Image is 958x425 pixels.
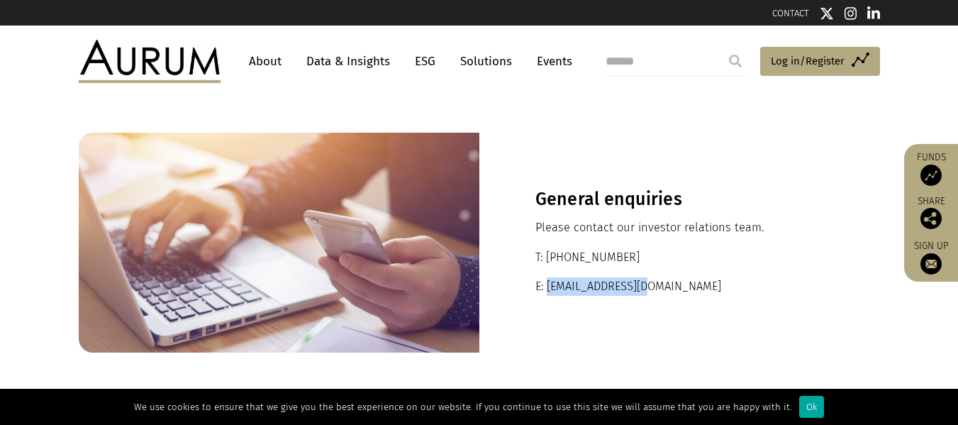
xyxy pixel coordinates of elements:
[299,48,397,74] a: Data & Insights
[760,47,880,77] a: Log in/Register
[771,53,845,70] span: Log in/Register
[535,277,824,296] p: E: [EMAIL_ADDRESS][DOMAIN_NAME]
[867,6,880,21] img: Linkedin icon
[79,40,221,82] img: Aurum
[920,253,942,275] img: Sign up to our newsletter
[530,48,572,74] a: Events
[721,47,750,75] input: Submit
[845,6,857,21] img: Instagram icon
[911,151,951,186] a: Funds
[911,240,951,275] a: Sign up
[535,248,824,267] p: T: [PHONE_NUMBER]
[453,48,519,74] a: Solutions
[408,48,442,74] a: ESG
[920,208,942,229] img: Share this post
[920,165,942,186] img: Access Funds
[820,6,834,21] img: Twitter icon
[242,48,289,74] a: About
[535,189,824,210] h3: General enquiries
[911,197,951,229] div: Share
[799,396,824,418] div: Ok
[535,219,824,237] p: Please contact our investor relations team.
[772,8,809,18] a: CONTACT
